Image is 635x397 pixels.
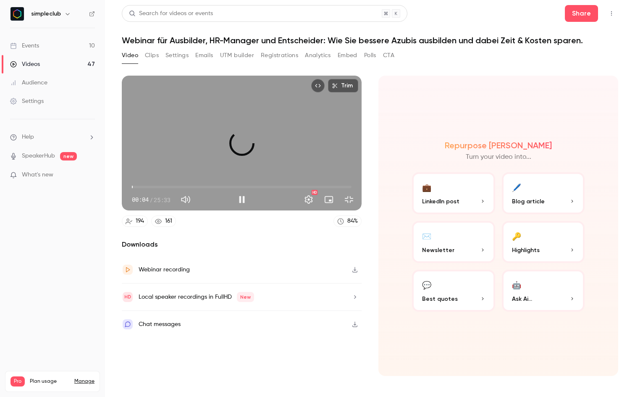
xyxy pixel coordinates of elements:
[165,217,172,226] div: 161
[341,191,357,208] button: Exit full screen
[165,49,189,62] button: Settings
[328,79,358,92] button: Trim
[502,221,585,263] button: 🔑Highlights
[10,42,39,50] div: Events
[412,221,495,263] button: ✉️Newsletter
[445,140,552,150] h2: Repurpose [PERSON_NAME]
[139,292,254,302] div: Local speaker recordings in FullHD
[364,49,376,62] button: Polls
[338,49,357,62] button: Embed
[412,172,495,214] button: 💼LinkedIn post
[383,49,394,62] button: CTA
[422,278,431,291] div: 💬
[151,216,176,227] a: 161
[22,171,53,179] span: What's new
[177,191,194,208] button: Mute
[422,246,454,255] span: Newsletter
[502,270,585,312] button: 🤖Ask Ai...
[60,152,77,160] span: new
[234,191,250,208] button: Pause
[512,294,532,303] span: Ask Ai...
[300,191,317,208] button: Settings
[312,190,317,195] div: HD
[311,79,325,92] button: Embed video
[132,195,149,204] span: 00:04
[422,181,431,194] div: 💼
[512,181,521,194] div: 🖊️
[305,49,331,62] button: Analytics
[122,239,362,250] h2: Downloads
[31,10,61,18] h6: simpleclub
[320,191,337,208] button: Turn on miniplayer
[122,35,618,45] h1: Webinar für Ausbilder, HR-Manager und Entscheider: Wie Sie bessere Azubis ausbilden und dabei Zei...
[30,378,69,385] span: Plan usage
[333,216,362,227] a: 84%
[512,197,545,206] span: Blog article
[512,246,540,255] span: Highlights
[261,49,298,62] button: Registrations
[129,9,213,18] div: Search for videos or events
[132,195,171,204] div: 00:04
[422,294,458,303] span: Best quotes
[237,292,254,302] span: New
[122,49,138,62] button: Video
[10,60,40,68] div: Videos
[22,133,34,142] span: Help
[512,229,521,242] div: 🔑
[10,376,25,386] span: Pro
[139,265,190,275] div: Webinar recording
[220,49,254,62] button: UTM builder
[22,152,55,160] a: SpeakerHub
[466,152,531,162] p: Turn your video into...
[150,195,153,204] span: /
[145,49,159,62] button: Clips
[422,197,459,206] span: LinkedIn post
[565,5,598,22] button: Share
[605,7,618,20] button: Top Bar Actions
[512,278,521,291] div: 🤖
[10,133,95,142] li: help-dropdown-opener
[412,270,495,312] button: 💬Best quotes
[422,229,431,242] div: ✉️
[10,79,47,87] div: Audience
[122,216,148,227] a: 194
[195,49,213,62] button: Emails
[10,97,44,105] div: Settings
[85,171,95,179] iframe: Noticeable Trigger
[502,172,585,214] button: 🖊️Blog article
[136,217,144,226] div: 194
[74,378,94,385] a: Manage
[139,319,181,329] div: Chat messages
[10,7,24,21] img: simpleclub
[347,217,358,226] div: 84 %
[154,195,171,204] span: 25:33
